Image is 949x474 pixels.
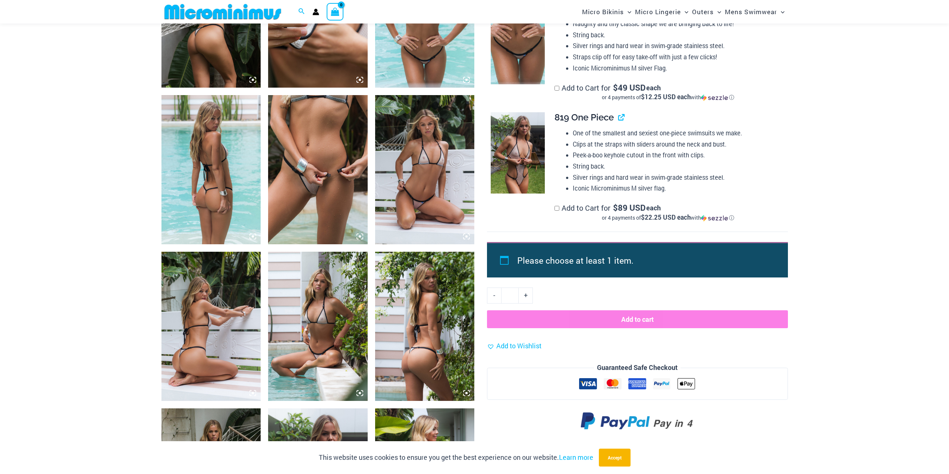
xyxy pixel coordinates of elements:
[573,40,782,51] li: Silver rings and hard wear in swim-grade stainless steel.
[692,2,714,21] span: Outers
[635,2,681,21] span: Micro Lingerie
[573,51,782,63] li: Straps clip off for easy take-off with just a few clicks!
[624,2,631,21] span: Menu Toggle
[573,18,782,29] li: Naughty and tiny classic shape we are bringing back to life!
[554,86,559,91] input: Add to Cart for$49 USD eachor 4 payments of$12.25 USD eachwithSezzle Click to learn more about Se...
[573,161,782,172] li: String back.
[573,63,782,74] li: Iconic Microminimus M silver Flag.
[375,252,475,401] img: Trade Winds Ivory/Ink 317 Top 469 Thong
[554,214,782,222] div: or 4 payments of with
[268,252,368,401] img: Trade Winds Ivory/Ink 317 Top 469 Thong
[573,29,782,41] li: String back.
[723,2,786,21] a: Mens SwimwearMenu ToggleMenu Toggle
[517,252,771,269] li: Please choose at least 1 item.
[573,150,782,161] li: Peek-a-boo keyhole cutout in the front with clips.
[701,215,728,222] img: Sezzle
[496,341,541,350] span: Add to Wishlist
[487,310,788,328] button: Add to cart
[701,94,728,101] img: Sezzle
[554,206,559,211] input: Add to Cart for$89 USD eachor 4 payments of$22.25 USD eachwithSezzle Click to learn more about Se...
[487,340,541,352] a: Add to Wishlist
[554,94,782,101] div: or 4 payments of with
[319,452,593,463] p: This website uses cookies to ensure you get the best experience on our website.
[491,112,545,194] img: Trade Winds Ivory/Ink 819 One Piece
[554,94,782,101] div: or 4 payments of$12.25 USD eachwithSezzle Click to learn more about Sezzle
[161,252,261,401] img: Trade Winds Ivory/Ink 317 Top 469 Thong
[582,2,624,21] span: Micro Bikinis
[554,203,782,222] label: Add to Cart for
[646,84,661,91] span: each
[554,83,782,101] label: Add to Cart for
[573,128,782,139] li: One of the smallest and sexiest one-piece swimsuits we make.
[681,2,688,21] span: Menu Toggle
[161,3,284,20] img: MM SHOP LOGO FLAT
[554,112,614,123] span: 819 One Piece
[594,362,681,373] legend: Guaranteed Safe Checkout
[641,213,691,222] span: $22.25 USD each
[312,9,319,15] a: Account icon link
[641,92,691,101] span: $12.25 USD each
[599,449,631,467] button: Accept
[573,172,782,183] li: Silver rings and hard wear in swim-grade stainless steel.
[646,204,661,211] span: each
[487,288,501,303] a: -
[501,288,519,303] input: Product quantity
[633,2,690,21] a: Micro LingerieMenu ToggleMenu Toggle
[327,3,344,20] a: View Shopping Cart, empty
[613,84,645,91] span: 49 USD
[573,139,782,150] li: Clips at the straps with sliders around the neck and bust.
[554,214,782,222] div: or 4 payments of$22.25 USD eachwithSezzle Click to learn more about Sezzle
[519,288,533,303] a: +
[268,95,368,244] img: Trade Winds Ivory/Ink 469 Thong
[777,2,785,21] span: Menu Toggle
[613,82,618,93] span: $
[579,1,788,22] nav: Site Navigation
[725,2,777,21] span: Mens Swimwear
[491,3,545,84] img: Trade Winds IvoryInk 453 Micro 02
[298,7,305,17] a: Search icon link
[714,2,721,21] span: Menu Toggle
[580,2,633,21] a: Micro BikinisMenu ToggleMenu Toggle
[559,453,593,462] a: Learn more
[690,2,723,21] a: OutersMenu ToggleMenu Toggle
[161,95,261,244] img: Trade Winds Ivory/Ink 317 Top 453 Micro
[375,95,475,244] img: Trade Winds Ivory/Ink 317 Top 469 Thong
[573,183,782,194] li: Iconic Microminimus M silver flag.
[613,204,645,211] span: 89 USD
[613,202,618,213] span: $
